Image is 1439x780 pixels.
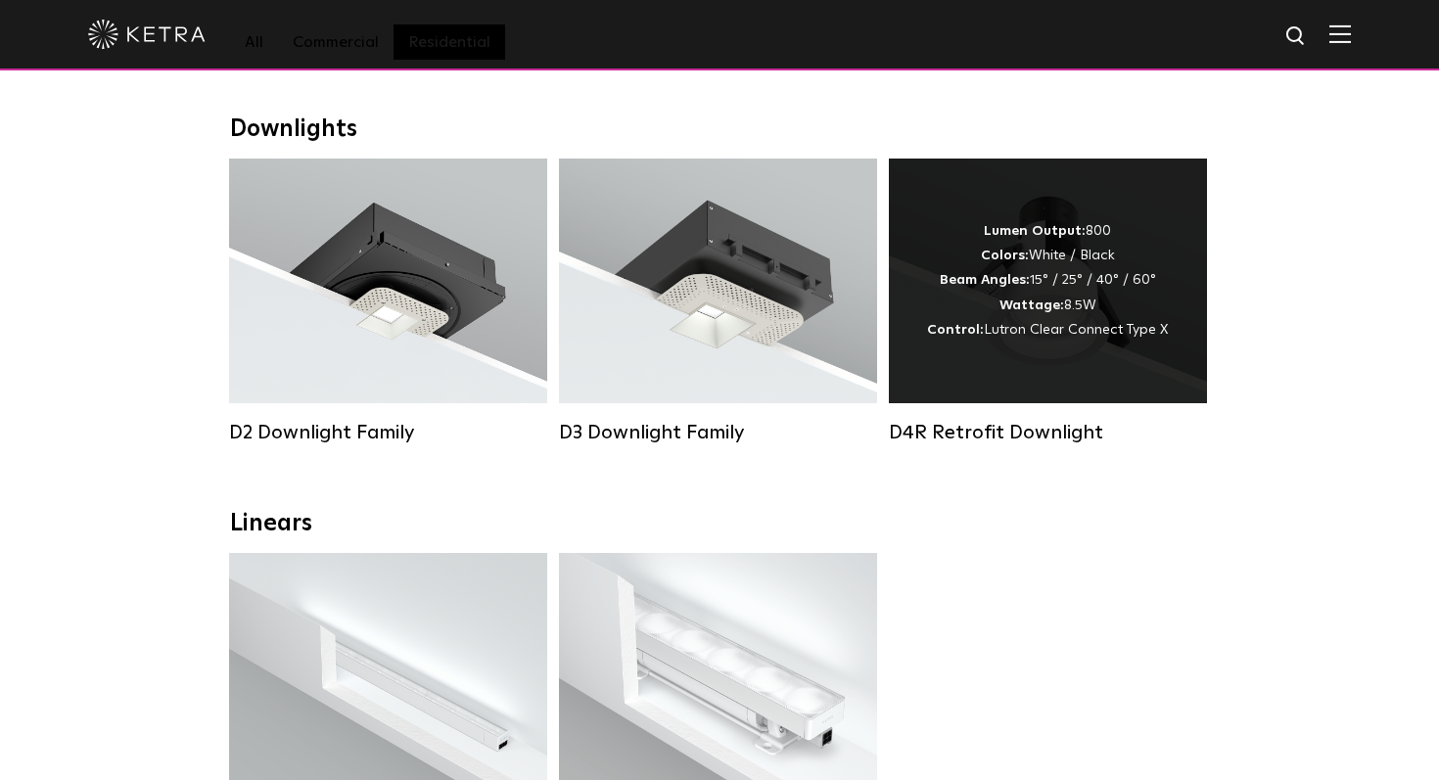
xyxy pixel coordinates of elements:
div: D4R Retrofit Downlight [889,421,1207,444]
img: Hamburger%20Nav.svg [1329,24,1351,43]
strong: Wattage: [999,298,1064,312]
div: D2 Downlight Family [229,421,547,444]
strong: Control: [927,323,984,337]
img: ketra-logo-2019-white [88,20,206,49]
span: Lutron Clear Connect Type X [984,323,1168,337]
strong: Beam Angles: [940,273,1030,287]
a: D3 Downlight Family Lumen Output:700 / 900 / 1100Colors:White / Black / Silver / Bronze / Paintab... [559,159,877,444]
a: D4R Retrofit Downlight Lumen Output:800Colors:White / BlackBeam Angles:15° / 25° / 40° / 60°Watta... [889,159,1207,444]
div: Downlights [230,115,1209,144]
strong: Colors: [981,249,1029,262]
img: search icon [1284,24,1309,49]
div: D3 Downlight Family [559,421,877,444]
a: D2 Downlight Family Lumen Output:1200Colors:White / Black / Gloss Black / Silver / Bronze / Silve... [229,159,547,444]
div: Linears [230,510,1209,538]
strong: Lumen Output: [984,224,1086,238]
div: 800 White / Black 15° / 25° / 40° / 60° 8.5W [927,219,1168,343]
